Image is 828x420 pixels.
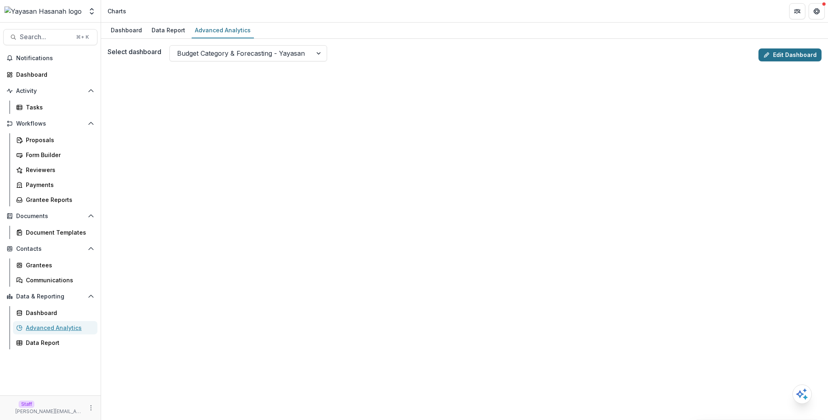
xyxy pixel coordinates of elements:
[108,7,126,15] div: Charts
[16,120,84,127] span: Workflows
[86,403,96,413] button: More
[13,178,97,191] a: Payments
[26,151,91,159] div: Form Builder
[13,226,97,239] a: Document Templates
[13,258,97,272] a: Grantees
[108,47,161,57] label: Select dashboard
[16,246,84,252] span: Contacts
[3,84,97,97] button: Open Activity
[26,166,91,174] div: Reviewers
[148,24,188,36] div: Data Report
[3,52,97,65] button: Notifications
[26,276,91,284] div: Communications
[192,24,254,36] div: Advanced Analytics
[13,336,97,349] a: Data Report
[13,321,97,334] a: Advanced Analytics
[26,136,91,144] div: Proposals
[758,48,822,61] a: Edit Dashboard
[13,273,97,287] a: Communications
[26,309,91,317] div: Dashboard
[26,338,91,347] div: Data Report
[86,3,97,19] button: Open entity switcher
[792,384,812,404] button: Open AI Assistant
[26,228,91,237] div: Document Templates
[26,103,91,111] div: Tasks
[16,70,91,79] div: Dashboard
[16,55,94,62] span: Notifications
[16,213,84,220] span: Documents
[108,24,145,36] div: Dashboard
[15,408,83,415] p: [PERSON_NAME][EMAIL_ADDRESS][DOMAIN_NAME]
[13,163,97,176] a: Reviewers
[16,88,84,94] span: Activity
[26,323,91,332] div: Advanced Analytics
[108,23,145,38] a: Dashboard
[13,148,97,162] a: Form Builder
[16,293,84,300] span: Data & Reporting
[13,306,97,319] a: Dashboard
[3,290,97,303] button: Open Data & Reporting
[148,23,188,38] a: Data Report
[13,101,97,114] a: Tasks
[192,23,254,38] a: Advanced Analytics
[4,6,82,16] img: Yayasan Hasanah logo
[13,133,97,147] a: Proposals
[789,3,805,19] button: Partners
[3,117,97,130] button: Open Workflows
[13,193,97,206] a: Grantee Reports
[74,33,91,42] div: ⌘ + K
[26,195,91,204] div: Grantee Reports
[809,3,825,19] button: Get Help
[3,68,97,81] a: Dashboard
[26,181,91,189] div: Payments
[19,401,34,408] p: Staff
[3,242,97,255] button: Open Contacts
[3,29,97,45] button: Search...
[104,5,129,17] nav: breadcrumb
[3,210,97,223] button: Open Documents
[20,33,71,41] span: Search...
[26,261,91,269] div: Grantees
